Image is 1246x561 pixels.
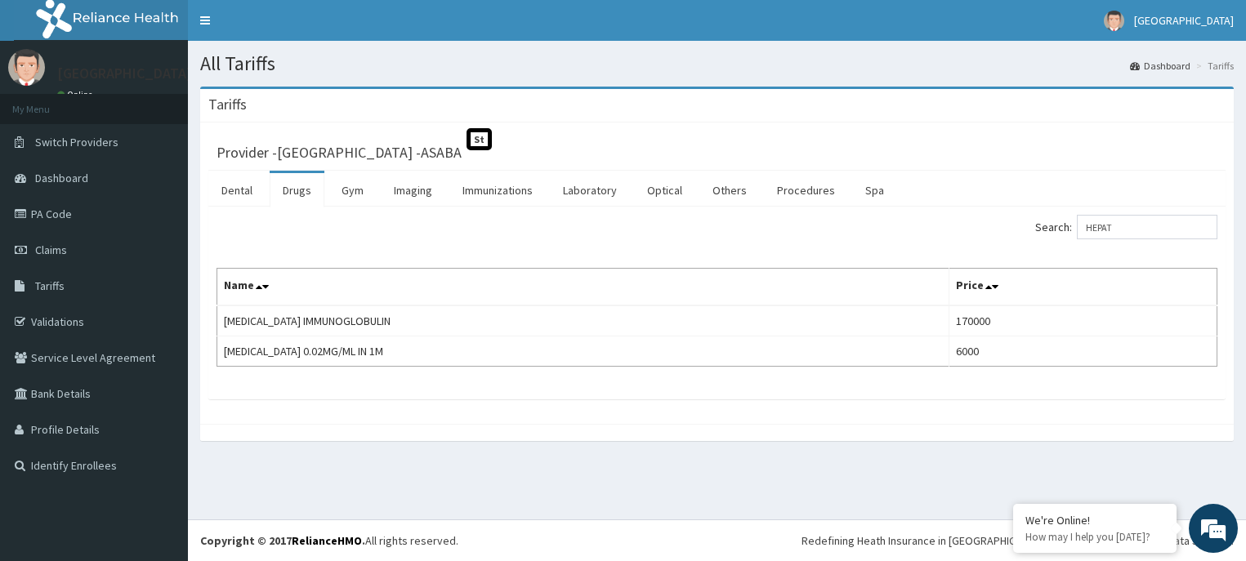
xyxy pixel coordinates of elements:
h3: Provider - [GEOGRAPHIC_DATA] -ASABA [217,145,462,160]
span: [GEOGRAPHIC_DATA] [1134,13,1234,28]
span: Tariffs [35,278,65,293]
th: Price [949,269,1217,306]
a: Drugs [270,173,324,207]
a: Dental [208,173,266,207]
p: How may I help you today? [1025,530,1164,544]
a: Immunizations [449,173,546,207]
p: [GEOGRAPHIC_DATA] [57,66,192,81]
h3: Tariffs [208,97,247,112]
img: User Image [1104,11,1124,31]
td: [MEDICAL_DATA] 0.02MG/ML IN 1M [217,336,949,367]
div: Redefining Heath Insurance in [GEOGRAPHIC_DATA] using Telemedicine and Data Science! [802,532,1234,549]
span: St [467,128,492,150]
td: 6000 [949,336,1217,367]
a: RelianceHMO [292,533,362,548]
a: Optical [634,173,695,207]
li: Tariffs [1192,59,1234,73]
td: 170000 [949,305,1217,336]
a: Others [699,173,760,207]
h1: All Tariffs [200,53,1234,74]
a: Procedures [764,173,848,207]
strong: Copyright © 2017 . [200,533,365,548]
a: Gym [328,173,377,207]
footer: All rights reserved. [188,519,1246,561]
span: Claims [35,243,67,257]
div: We're Online! [1025,513,1164,528]
span: Dashboard [35,171,88,185]
td: [MEDICAL_DATA] IMMUNOGLOBULIN [217,305,949,336]
th: Name [217,269,949,306]
a: Dashboard [1130,59,1190,73]
img: User Image [8,49,45,86]
a: Laboratory [550,173,630,207]
span: Switch Providers [35,135,118,149]
a: Online [57,89,96,100]
input: Search: [1077,215,1217,239]
a: Spa [852,173,897,207]
label: Search: [1035,215,1217,239]
a: Imaging [381,173,445,207]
